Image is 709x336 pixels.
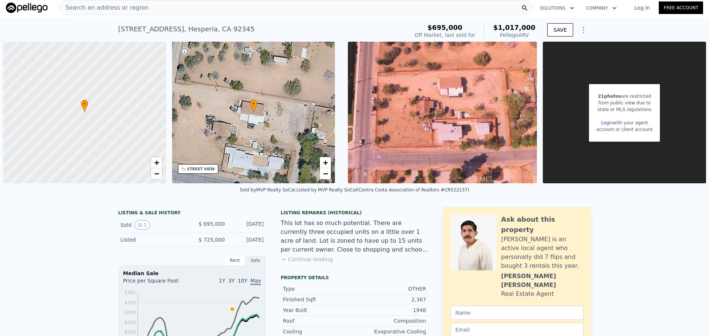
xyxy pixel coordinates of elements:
span: $695,000 [428,24,463,31]
img: Pellego [6,3,48,13]
input: Name [451,306,583,320]
tspan: $200 [124,330,136,335]
span: Search an address or region [59,3,148,12]
div: Real Estate Agent [501,290,554,298]
div: Median Sale [123,270,261,277]
img: Sale: 165665110 Parcel: 127526874 [348,42,537,183]
div: [PERSON_NAME] [PERSON_NAME] [501,272,583,290]
a: Zoom out [151,168,162,179]
tspan: $320 [124,300,136,305]
div: [DATE] [231,220,264,230]
div: are restricted [596,93,653,100]
div: from public view due to [596,100,653,106]
div: account or client account [596,126,653,133]
span: Max [250,278,261,285]
a: Zoom in [320,157,331,168]
span: + [323,158,328,167]
span: − [154,169,159,178]
div: Roof [283,317,354,325]
tspan: $240 [124,320,136,325]
span: $1,017,000 [493,24,535,31]
div: This lot has so much potential. There are currently three occupied units on a little over 1 acre ... [281,219,428,254]
div: Sold [120,220,186,230]
span: $ 725,000 [199,237,225,243]
span: 1Y [219,278,225,284]
div: Listed [120,236,186,243]
span: $ 695,000 [199,221,225,227]
div: Evaporative Cooling [354,328,426,335]
button: SAVE [547,23,573,37]
div: Off Market, last sold for [415,31,475,39]
div: Property details [281,275,428,281]
div: Composition [354,317,426,325]
a: Zoom in [151,157,162,168]
div: Cooling [283,328,354,335]
span: 21 photos [598,94,621,99]
div: OTHER [354,285,426,292]
span: 3Y [228,278,234,284]
div: Sold by MVP Realty SoCal . [240,187,296,193]
button: Continue reading [281,256,333,263]
a: Free Account [659,1,703,14]
span: − [323,169,328,178]
button: Company [580,1,623,15]
div: Pellego ARV [493,31,535,39]
div: Finished Sqft [283,296,354,303]
div: Type [283,285,354,292]
div: • [81,100,88,112]
div: Rent [225,256,245,265]
div: • [250,100,257,112]
div: [STREET_ADDRESS] , Hesperia , CA 92345 [118,24,254,34]
div: Listed by MVP Realty SoCal (Contra Costa Association of Realtors #CR522137) [297,187,469,193]
div: Listing Remarks (Historical) [281,210,428,216]
div: Sale [245,256,266,265]
div: 1948 [354,306,426,314]
tspan: $280 [124,310,136,315]
span: • [250,101,257,107]
span: + [154,158,159,167]
div: Price per Square Foot [123,277,192,289]
div: Ask about this property [501,214,583,235]
button: Solutions [534,1,580,15]
div: [PERSON_NAME] is an active local agent who personally did 7 flips and bought 3 rentals this year. [501,235,583,270]
button: Show Options [576,22,591,37]
div: Year Built [283,306,354,314]
tspan: $361 [124,290,136,295]
span: 10Y [238,278,247,284]
span: with your agent [613,120,648,125]
div: state or MLS regulations [596,106,653,113]
div: 2,367 [354,296,426,303]
span: • [81,101,88,107]
a: Zoom out [320,168,331,179]
div: LISTING & SALE HISTORY [118,210,266,217]
a: Login [601,120,613,125]
div: [DATE] [231,236,264,243]
button: View historical data [134,220,150,230]
a: Log In [626,4,659,11]
div: STREET VIEW [187,166,215,172]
